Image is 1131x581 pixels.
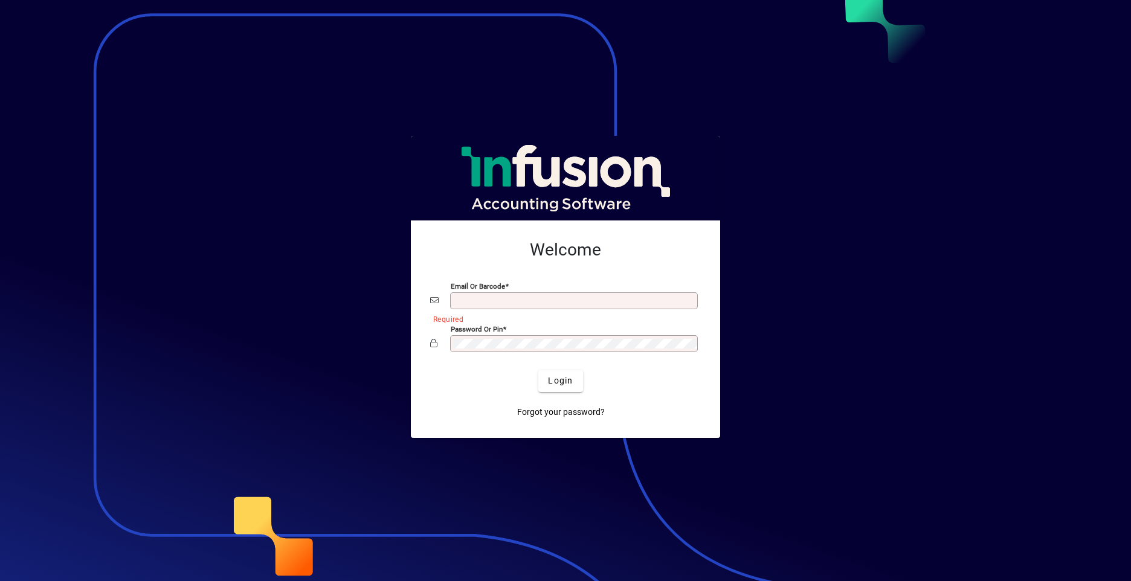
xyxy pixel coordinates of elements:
button: Login [538,370,582,392]
mat-error: Required [433,312,691,325]
span: Login [548,374,573,387]
h2: Welcome [430,240,701,260]
mat-label: Password or Pin [451,324,503,333]
a: Forgot your password? [512,402,610,423]
span: Forgot your password? [517,406,605,419]
mat-label: Email or Barcode [451,281,505,290]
